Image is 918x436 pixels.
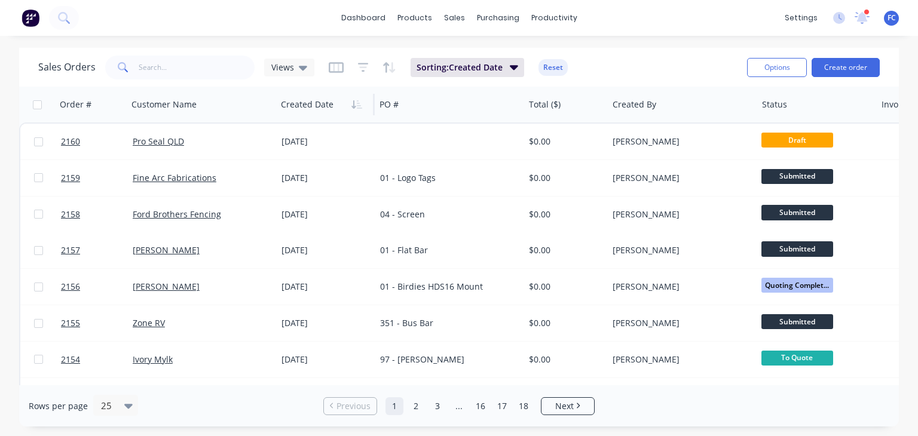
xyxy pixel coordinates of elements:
[61,232,133,268] a: 2157
[61,342,133,377] a: 2154
[61,281,80,293] span: 2156
[133,172,216,183] a: Fine Arc Fabrications
[133,136,184,147] a: Pro Seal QLD
[61,172,80,184] span: 2159
[61,269,133,305] a: 2156
[429,397,446,415] a: Page 3
[61,354,80,366] span: 2154
[380,208,512,220] div: 04 - Screen
[538,59,568,76] button: Reset
[529,208,599,220] div: $0.00
[61,136,80,148] span: 2160
[529,172,599,184] div: $0.00
[281,281,371,293] div: [DATE]
[38,62,96,73] h1: Sales Orders
[529,244,599,256] div: $0.00
[281,244,371,256] div: [DATE]
[515,397,533,415] a: Page 18
[324,400,377,412] a: Previous page
[613,244,745,256] div: [PERSON_NAME]
[133,317,165,328] a: Zone RV
[493,397,511,415] a: Page 17
[281,317,371,329] div: [DATE]
[380,354,512,366] div: 97 - [PERSON_NAME]
[385,397,403,415] a: Page 1 is your current page
[319,397,599,415] ul: Pagination
[613,136,745,148] div: [PERSON_NAME]
[541,400,594,412] a: Next page
[380,244,512,256] div: 01 - Flat Bar
[411,58,524,77] button: Sorting:Created Date
[131,99,197,110] div: Customer Name
[336,400,371,412] span: Previous
[133,281,200,292] a: [PERSON_NAME]
[888,13,896,23] span: FC
[779,9,824,27] div: settings
[61,244,80,256] span: 2157
[613,317,745,329] div: [PERSON_NAME]
[472,397,489,415] a: Page 16
[613,172,745,184] div: [PERSON_NAME]
[762,99,787,110] div: Status
[613,99,656,110] div: Created By
[380,281,512,293] div: 01 - Birdies HDS16 Mount
[29,400,88,412] span: Rows per page
[529,99,561,110] div: Total ($)
[133,354,173,365] a: Ivory Mylk
[380,99,399,110] div: PO #
[761,133,833,148] span: Draft
[61,305,133,341] a: 2155
[761,278,833,293] span: Quoting Complet...
[139,56,255,79] input: Search...
[417,62,503,73] span: Sorting: Created Date
[61,124,133,159] a: 2160
[22,9,39,27] img: Factory
[61,378,133,414] a: 2153
[529,281,599,293] div: $0.00
[613,281,745,293] div: [PERSON_NAME]
[529,354,599,366] div: $0.00
[391,9,438,27] div: products
[61,317,80,329] span: 2155
[281,208,371,220] div: [DATE]
[281,136,371,148] div: [DATE]
[438,9,471,27] div: sales
[471,9,525,27] div: purchasing
[380,172,512,184] div: 01 - Logo Tags
[133,208,221,220] a: Ford Brothers Fencing
[529,317,599,329] div: $0.00
[613,208,745,220] div: [PERSON_NAME]
[281,172,371,184] div: [DATE]
[335,9,391,27] a: dashboard
[61,208,80,220] span: 2158
[747,58,807,77] button: Options
[61,196,133,232] a: 2158
[529,136,599,148] div: $0.00
[407,397,425,415] a: Page 2
[450,397,468,415] a: Jump forward
[60,99,91,110] div: Order #
[133,244,200,256] a: [PERSON_NAME]
[613,354,745,366] div: [PERSON_NAME]
[525,9,583,27] div: productivity
[761,351,833,366] span: To Quote
[761,205,833,220] span: Submitted
[61,160,133,196] a: 2159
[271,61,294,73] span: Views
[555,400,574,412] span: Next
[812,58,880,77] button: Create order
[761,169,833,184] span: Submitted
[761,314,833,329] span: Submitted
[281,354,371,366] div: [DATE]
[380,317,512,329] div: 351 - Bus Bar
[761,241,833,256] span: Submitted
